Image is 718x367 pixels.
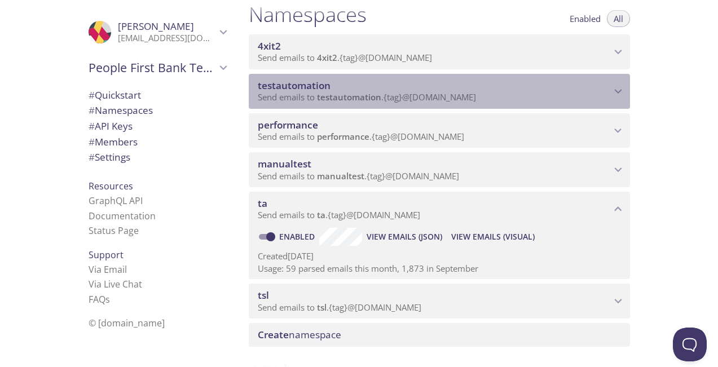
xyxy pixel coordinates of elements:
[258,118,318,131] span: performance
[105,293,110,306] span: s
[89,263,127,276] a: Via Email
[258,52,432,63] span: Send emails to . {tag} @[DOMAIN_NAME]
[89,135,95,148] span: #
[80,53,235,82] div: People First Bank Testing Services
[258,289,269,302] span: tsl
[249,192,630,227] div: ta namespace
[89,210,156,222] a: Documentation
[89,104,153,117] span: Namespaces
[80,149,235,165] div: Team Settings
[451,230,535,244] span: View Emails (Visual)
[249,323,630,347] div: Create namespace
[89,293,110,306] a: FAQ
[80,14,235,51] div: Usha Naraharasetti
[362,228,447,246] button: View Emails (JSON)
[317,302,327,313] span: tsl
[89,89,141,101] span: Quickstart
[89,151,95,163] span: #
[249,74,630,109] div: testautomation namespace
[317,91,381,103] span: testautomation
[447,228,539,246] button: View Emails (Visual)
[118,33,216,44] p: [EMAIL_ADDRESS][DOMAIN_NAME]
[89,249,124,261] span: Support
[258,170,459,182] span: Send emails to . {tag} @[DOMAIN_NAME]
[89,104,95,117] span: #
[249,284,630,319] div: tsl namespace
[89,180,133,192] span: Resources
[258,328,341,341] span: namespace
[249,34,630,69] div: 4xit2 namespace
[89,60,216,76] span: People First Bank Testing Services
[89,278,142,290] a: Via Live Chat
[80,87,235,103] div: Quickstart
[118,20,194,33] span: [PERSON_NAME]
[89,151,130,163] span: Settings
[89,135,138,148] span: Members
[258,328,289,341] span: Create
[277,231,319,242] a: Enabled
[258,302,421,313] span: Send emails to . {tag} @[DOMAIN_NAME]
[89,120,133,132] span: API Keys
[249,113,630,148] div: performance namespace
[258,39,281,52] span: 4xit2
[563,10,607,27] button: Enabled
[80,103,235,118] div: Namespaces
[80,134,235,150] div: Members
[607,10,630,27] button: All
[317,209,325,220] span: ta
[89,317,165,329] span: © [DOMAIN_NAME]
[258,91,476,103] span: Send emails to . {tag} @[DOMAIN_NAME]
[258,131,464,142] span: Send emails to . {tag} @[DOMAIN_NAME]
[89,224,139,237] a: Status Page
[258,79,331,92] span: testautomation
[258,157,311,170] span: manualtest
[317,52,337,63] span: 4xit2
[317,170,364,182] span: manualtest
[673,328,707,361] iframe: Help Scout Beacon - Open
[258,250,621,262] p: Created [DATE]
[258,209,420,220] span: Send emails to . {tag} @[DOMAIN_NAME]
[89,194,143,207] a: GraphQL API
[367,230,442,244] span: View Emails (JSON)
[249,152,630,187] div: manualtest namespace
[258,263,621,275] p: Usage: 59 parsed emails this month, 1,873 in September
[258,197,267,210] span: ta
[89,89,95,101] span: #
[80,118,235,134] div: API Keys
[89,120,95,132] span: #
[249,2,367,27] h1: Namespaces
[317,131,369,142] span: performance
